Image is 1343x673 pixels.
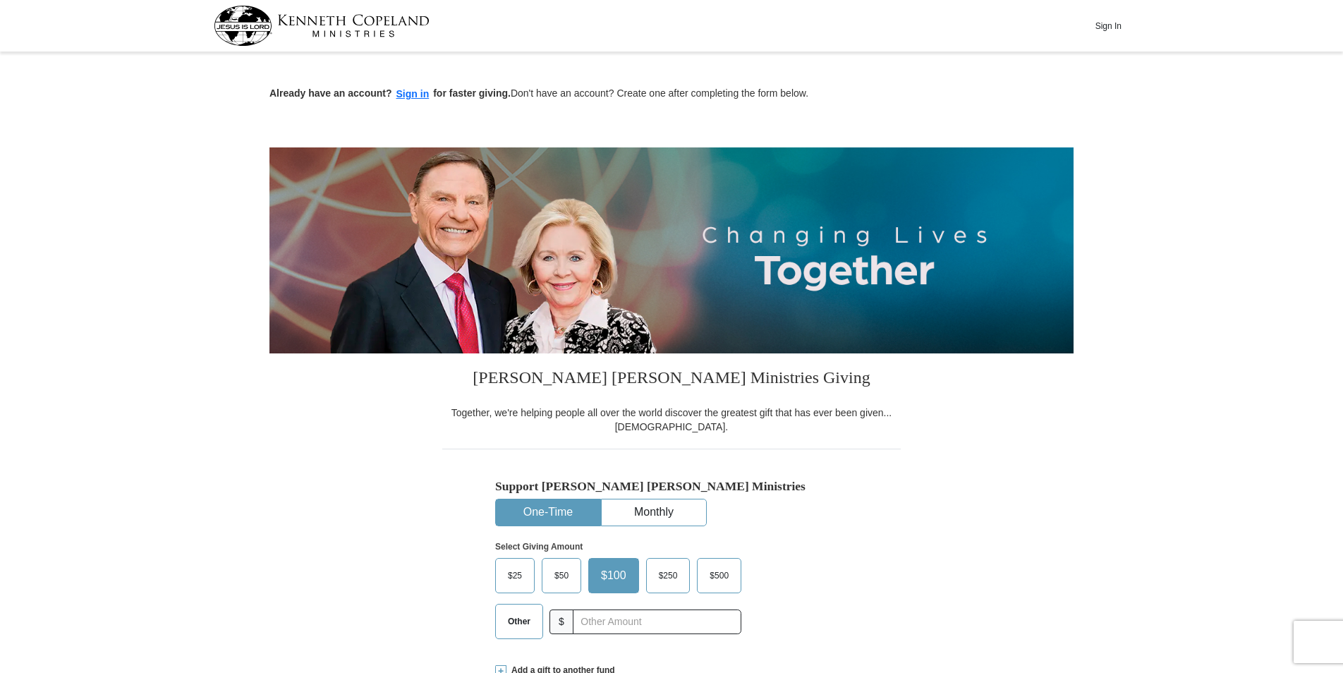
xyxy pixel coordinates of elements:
button: Sign In [1087,15,1129,37]
button: Monthly [602,499,706,526]
span: $100 [594,565,633,586]
strong: Select Giving Amount [495,542,583,552]
strong: Already have an account? for faster giving. [269,87,511,99]
input: Other Amount [573,610,741,634]
h3: [PERSON_NAME] [PERSON_NAME] Ministries Giving [442,353,901,406]
span: $250 [652,565,685,586]
span: $ [549,610,573,634]
span: $25 [501,565,529,586]
button: One-Time [496,499,600,526]
span: Other [501,611,537,632]
div: Together, we're helping people all over the world discover the greatest gift that has ever been g... [442,406,901,434]
p: Don't have an account? Create one after completing the form below. [269,86,1074,102]
img: kcm-header-logo.svg [214,6,430,46]
span: $50 [547,565,576,586]
button: Sign in [392,86,434,102]
span: $500 [703,565,736,586]
h5: Support [PERSON_NAME] [PERSON_NAME] Ministries [495,479,848,494]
